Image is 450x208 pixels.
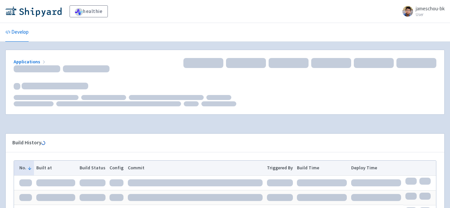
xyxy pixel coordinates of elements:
th: Config [108,161,126,175]
th: Triggered By [265,161,295,175]
th: Build Status [77,161,108,175]
small: User [416,12,445,17]
th: Built at [34,161,77,175]
button: No. [19,164,32,171]
img: Shipyard logo [5,6,62,17]
th: Commit [126,161,265,175]
th: Deploy Time [349,161,403,175]
span: jameschou-bk [416,5,445,12]
a: Develop [5,23,29,42]
a: jameschou-bk User [398,6,445,17]
a: Applications [14,59,47,65]
div: Build History [12,139,427,147]
th: Build Time [295,161,349,175]
a: healthie [70,5,108,17]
